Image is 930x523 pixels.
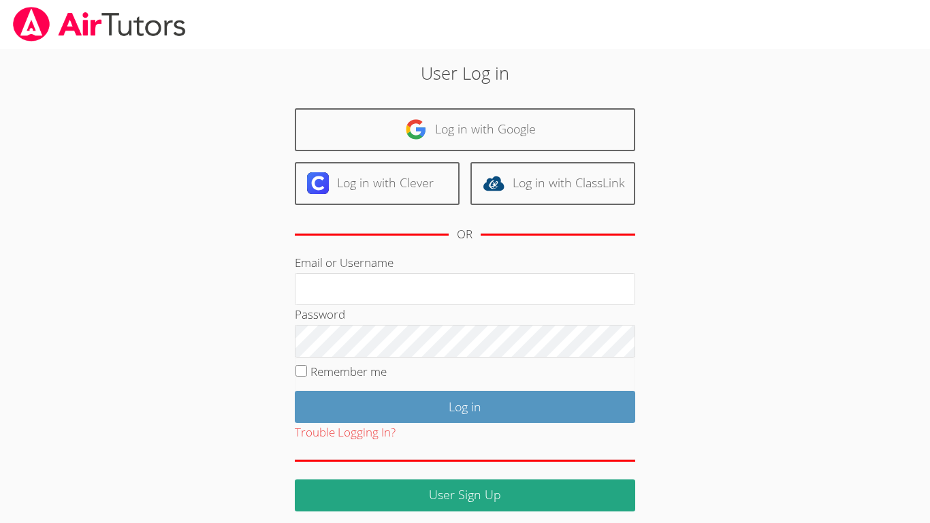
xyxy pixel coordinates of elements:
div: OR [457,225,472,244]
label: Email or Username [295,255,394,270]
a: Log in with Google [295,108,635,151]
button: Trouble Logging In? [295,423,396,443]
img: classlink-logo-d6bb404cc1216ec64c9a2012d9dc4662098be43eaf13dc465df04b49fa7ab582.svg [483,172,504,194]
a: Log in with ClassLink [470,162,635,205]
img: airtutors_banner-c4298cdbf04f3fff15de1276eac7730deb9818008684d7c2e4769d2f7ddbe033.png [12,7,187,42]
h2: User Log in [214,60,716,86]
img: clever-logo-6eab21bc6e7a338710f1a6ff85c0baf02591cd810cc4098c63d3a4b26e2feb20.svg [307,172,329,194]
a: Log in with Clever [295,162,460,205]
img: google-logo-50288ca7cdecda66e5e0955fdab243c47b7ad437acaf1139b6f446037453330a.svg [405,118,427,140]
input: Log in [295,391,635,423]
a: User Sign Up [295,479,635,511]
label: Password [295,306,345,322]
label: Remember me [310,364,387,379]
